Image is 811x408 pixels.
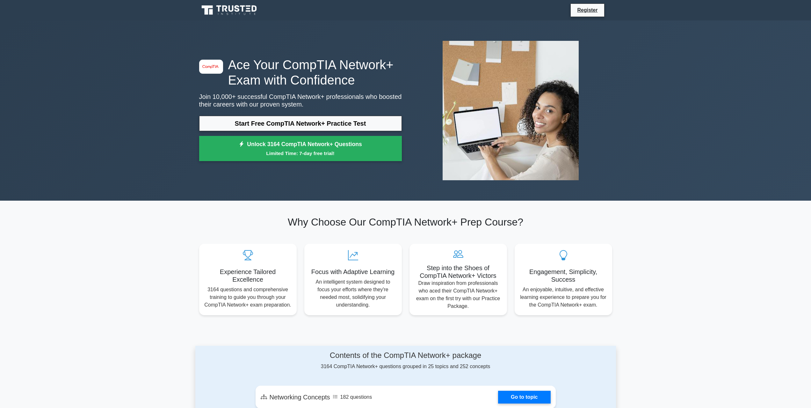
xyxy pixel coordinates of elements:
p: Join 10,000+ successful CompTIA Network+ professionals who boosted their careers with our proven ... [199,93,402,108]
p: Draw inspiration from professionals who aced their CompTIA Network+ exam on the first try with ou... [415,279,502,310]
p: 3164 questions and comprehensive training to guide you through your CompTIA Network+ exam prepara... [204,286,292,309]
a: Start Free CompTIA Network+ Practice Test [199,116,402,131]
h5: Engagement, Simplicity, Success [520,268,607,283]
h2: Why Choose Our CompTIA Network+ Prep Course? [199,216,612,228]
h5: Step into the Shoes of CompTIA Network+ Victors [415,264,502,279]
a: Unlock 3164 CompTIA Network+ QuestionsLimited Time: 7-day free trial! [199,136,402,161]
a: Go to topic [498,391,550,404]
p: An enjoyable, intuitive, and effective learning experience to prepare you for the CompTIA Network... [520,286,607,309]
p: An intelligent system designed to focus your efforts where they're needed most, solidifying your ... [309,278,397,309]
h5: Focus with Adaptive Learning [309,268,397,276]
h1: Ace Your CompTIA Network+ Exam with Confidence [199,57,402,88]
div: 3164 CompTIA Network+ questions grouped in 25 topics and 252 concepts [256,351,556,370]
h4: Contents of the CompTIA Network+ package [256,351,556,360]
a: Register [573,6,601,14]
h5: Experience Tailored Excellence [204,268,292,283]
small: Limited Time: 7-day free trial! [207,150,394,157]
